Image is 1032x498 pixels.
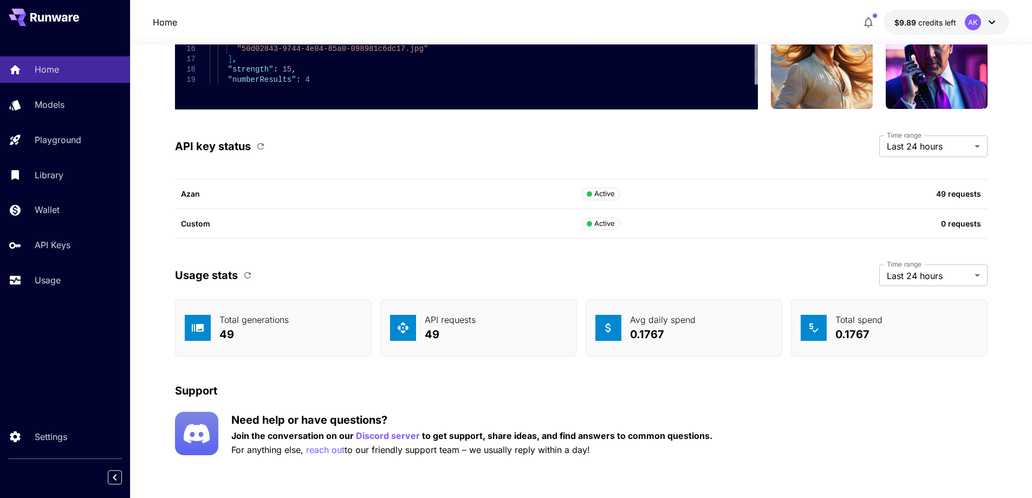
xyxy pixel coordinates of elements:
nav: breadcrumb [153,16,177,29]
span: 4 [305,75,309,84]
p: Avg daily spend [630,313,696,326]
span: : [296,75,300,84]
p: Library [35,169,63,182]
div: Active [587,189,615,199]
div: Active [587,218,615,229]
button: $9.88567AK [884,10,1009,35]
span: 15 [282,65,291,74]
p: 49 requests [741,188,981,199]
p: For anything else, to our friendly support team – we usually reply within a day! [231,443,712,457]
p: Support [175,383,217,399]
img: man rwre long hair, enjoying sun and wind` - Style: `Fantasy art [771,7,873,109]
div: Collapse sidebar [116,468,130,487]
div: 18 [175,64,196,75]
p: API key status [175,138,251,154]
span: "numberResults" [228,75,296,84]
span: , [232,55,237,63]
p: Custom [181,218,581,229]
p: Models [35,98,64,111]
p: Settings [35,430,67,443]
a: Home [153,16,177,29]
p: 0 requests [741,218,981,229]
p: API Keys [35,238,70,251]
p: Usage stats [175,267,238,283]
span: Last 24 hours [887,140,970,153]
p: Home [35,63,59,76]
span: "50d02843-9744-4e04-85a0-098981c6dc17.jpg" [237,44,428,53]
span: credits left [918,18,956,27]
button: reach out [306,443,345,457]
p: 0.1767 [835,326,882,342]
span: "strength" [228,65,273,74]
p: Total generations [219,313,289,326]
label: Time range [887,260,921,269]
button: Collapse sidebar [108,470,122,484]
span: ] [228,55,232,63]
span: $9.89 [894,18,918,27]
span: , [291,65,296,74]
p: Total spend [835,313,882,326]
div: $9.88567 [894,17,956,28]
p: Wallet [35,203,60,216]
div: AK [965,14,981,30]
p: Need help or have questions? [231,412,712,428]
div: 19 [175,75,196,85]
p: Playground [35,133,81,146]
label: Time range [887,131,921,140]
span: : [273,65,277,74]
p: API requests [425,313,476,326]
div: 17 [175,54,196,64]
p: Join the conversation on our to get support, share ideas, and find answers to common questions. [231,429,712,443]
span: Last 24 hours [887,269,970,282]
img: closeup man rwre on the phone, wearing a suit [886,7,988,109]
p: Usage [35,274,61,287]
div: 16 [175,44,196,54]
p: 49 [219,326,289,342]
p: 0.1767 [630,326,696,342]
button: Discord server [356,429,420,443]
p: 49 [425,326,476,342]
p: Azan [181,188,581,199]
